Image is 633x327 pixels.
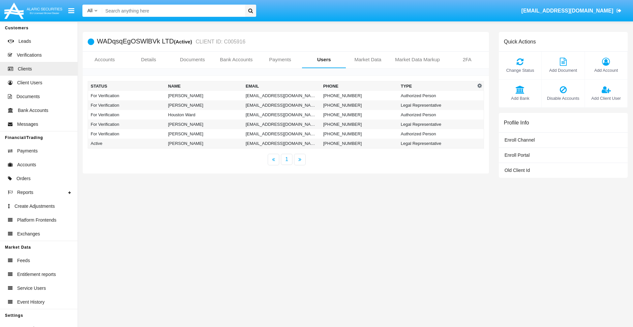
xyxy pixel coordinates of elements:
[521,8,613,14] span: [EMAIL_ADDRESS][DOMAIN_NAME]
[17,231,40,237] span: Exchanges
[17,148,38,154] span: Payments
[545,95,581,101] span: Disable Accounts
[502,95,538,101] span: Add Bank
[166,91,243,100] td: [PERSON_NAME]
[17,257,30,264] span: Feeds
[174,38,194,45] div: (Active)
[504,120,529,126] h6: Profile Info
[3,1,63,20] img: Logo image
[502,67,538,73] span: Change Status
[243,100,320,110] td: [EMAIL_ADDRESS][DOMAIN_NAME]
[17,161,36,168] span: Accounts
[243,81,320,91] th: Email
[88,120,166,129] td: For Verification
[17,121,38,128] span: Messages
[398,110,476,120] td: Authorized Person
[88,139,166,149] td: Active
[127,52,170,68] a: Details
[243,120,320,129] td: [EMAIL_ADDRESS][DOMAIN_NAME]
[17,271,56,278] span: Entitlement reports
[504,168,530,173] span: Old Client Id
[504,152,529,158] span: Enroll Portal
[102,5,243,17] input: Search
[390,52,445,68] a: Market Data Markup
[17,217,56,224] span: Platform Frontends
[545,67,581,73] span: Add Document
[243,91,320,100] td: [EMAIL_ADDRESS][DOMAIN_NAME]
[18,66,32,72] span: Clients
[15,203,55,210] span: Create Adjustments
[88,81,166,91] th: Status
[320,100,398,110] td: [PHONE_NUMBER]
[83,52,127,68] a: Accounts
[398,129,476,139] td: Authorized Person
[166,139,243,149] td: [PERSON_NAME]
[16,93,40,100] span: Documents
[88,91,166,100] td: For Verification
[320,81,398,91] th: Phone
[504,137,535,143] span: Enroll Channel
[518,2,625,20] a: [EMAIL_ADDRESS][DOMAIN_NAME]
[398,81,476,91] th: Type
[588,95,624,101] span: Add Client User
[166,100,243,110] td: [PERSON_NAME]
[588,67,624,73] span: Add Account
[88,100,166,110] td: For Verification
[504,39,536,45] h6: Quick Actions
[320,139,398,149] td: [PHONE_NUMBER]
[97,38,245,45] h5: WADqsqEgOSWlBVk LTD
[18,107,48,114] span: Bank Accounts
[166,120,243,129] td: [PERSON_NAME]
[398,91,476,100] td: Authorized Person
[88,110,166,120] td: For Verification
[16,175,31,182] span: Orders
[214,52,258,68] a: Bank Accounts
[398,120,476,129] td: Legal Representative
[243,110,320,120] td: [EMAIL_ADDRESS][DOMAIN_NAME]
[302,52,346,68] a: Users
[83,154,489,165] nav: paginator
[17,79,42,86] span: Client Users
[17,285,46,292] span: Service Users
[17,189,33,196] span: Reports
[320,110,398,120] td: [PHONE_NUMBER]
[445,52,489,68] a: 2FA
[17,52,42,59] span: Verifications
[320,91,398,100] td: [PHONE_NUMBER]
[243,139,320,149] td: [EMAIL_ADDRESS][DOMAIN_NAME]
[320,120,398,129] td: [PHONE_NUMBER]
[166,81,243,91] th: Name
[166,110,243,120] td: Houston Ward
[18,38,31,45] span: Leads
[170,52,214,68] a: Documents
[166,129,243,139] td: [PERSON_NAME]
[82,7,102,14] a: All
[194,39,245,44] small: CLIENT ID: C005916
[346,52,390,68] a: Market Data
[243,129,320,139] td: [EMAIL_ADDRESS][DOMAIN_NAME]
[398,100,476,110] td: Legal Representative
[398,139,476,149] td: Legal Representative
[258,52,302,68] a: Payments
[320,129,398,139] td: [PHONE_NUMBER]
[88,129,166,139] td: For Verification
[17,299,45,306] span: Event History
[87,8,93,13] span: All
